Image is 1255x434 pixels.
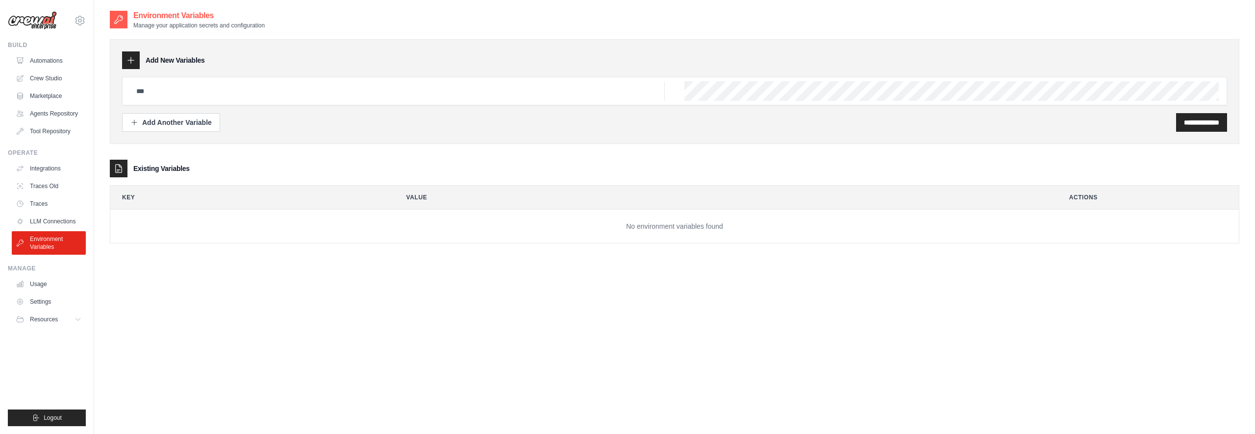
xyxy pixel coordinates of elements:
[12,88,86,104] a: Marketplace
[130,118,212,127] div: Add Another Variable
[12,276,86,292] a: Usage
[12,123,86,139] a: Tool Repository
[133,10,265,22] h2: Environment Variables
[12,196,86,212] a: Traces
[12,294,86,310] a: Settings
[30,315,58,323] span: Resources
[12,214,86,229] a: LLM Connections
[110,186,387,209] th: Key
[8,149,86,157] div: Operate
[1057,186,1239,209] th: Actions
[12,71,86,86] a: Crew Studio
[12,161,86,176] a: Integrations
[12,106,86,121] a: Agents Repository
[8,410,86,426] button: Logout
[12,312,86,327] button: Resources
[110,210,1239,243] td: No environment variables found
[133,164,190,173] h3: Existing Variables
[8,265,86,272] div: Manage
[12,178,86,194] a: Traces Old
[12,53,86,69] a: Automations
[146,55,205,65] h3: Add New Variables
[8,41,86,49] div: Build
[133,22,265,29] p: Manage your application secrets and configuration
[122,113,220,132] button: Add Another Variable
[8,11,57,30] img: Logo
[12,231,86,255] a: Environment Variables
[395,186,1050,209] th: Value
[44,414,62,422] span: Logout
